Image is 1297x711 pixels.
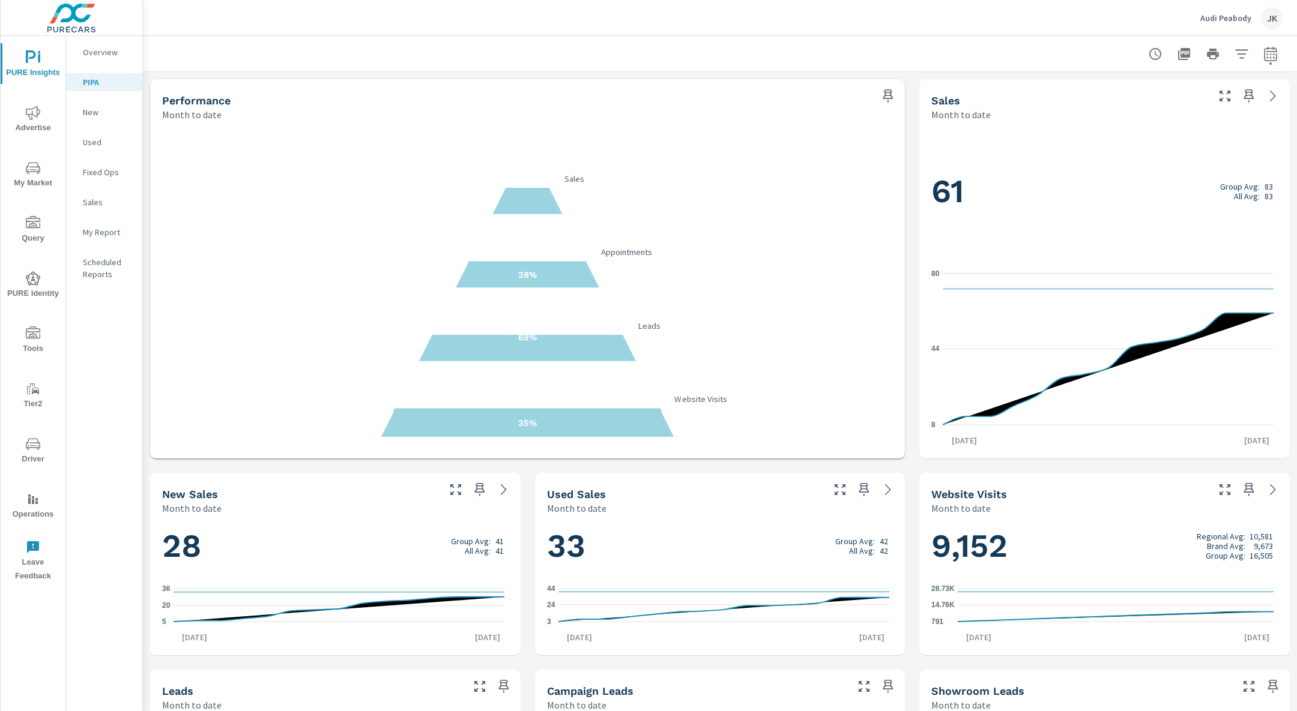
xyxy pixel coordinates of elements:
[66,163,142,181] div: Fixed Ops
[1215,480,1235,499] button: Make Fullscreen
[931,94,960,107] h5: Sales
[465,546,491,556] p: All Avg:
[174,631,216,643] p: [DATE]
[1263,677,1283,696] span: Save this to your personalized report
[83,76,133,88] p: PIPA
[931,345,940,353] text: 44
[1239,86,1259,106] span: Save this to your personalized report
[830,480,850,499] button: Make Fullscreen
[547,685,633,697] h5: Campaign Leads
[66,103,142,121] div: New
[1230,42,1254,66] button: Apply Filters
[931,685,1024,697] h5: Showroom Leads
[467,631,509,643] p: [DATE]
[4,382,62,411] span: Tier2
[601,247,652,257] text: Appointments
[66,193,142,211] div: Sales
[4,271,62,301] span: PURE Identity
[1250,532,1273,541] p: 10,581
[547,584,555,593] text: 44
[83,46,133,58] p: Overview
[931,488,1007,500] h5: Website Visits
[162,501,222,515] p: Month to date
[446,480,465,499] button: Make Fullscreen
[4,492,62,521] span: Operations
[451,536,491,546] p: Group Avg:
[518,332,537,343] text: 69%
[1172,42,1196,66] button: "Export Report to PDF"
[83,106,133,118] p: New
[1206,551,1245,560] p: Group Avg:
[1265,191,1273,201] p: 83
[1201,42,1225,66] button: Print Report
[66,43,142,61] div: Overview
[1234,191,1260,201] p: All Avg:
[547,617,551,626] text: 3
[931,501,991,515] p: Month to date
[1197,532,1245,541] p: Regional Avg:
[1236,434,1278,446] p: [DATE]
[547,488,606,500] h5: Used Sales
[1239,677,1259,696] button: Make Fullscreen
[162,488,218,500] h5: New Sales
[851,631,893,643] p: [DATE]
[931,107,991,122] p: Month to date
[66,223,142,241] div: My Report
[162,617,166,626] text: 5
[83,226,133,238] p: My Report
[4,106,62,135] span: Advertise
[1220,182,1260,191] p: Group Avg:
[162,107,222,122] p: Month to date
[162,601,171,610] text: 20
[1263,86,1283,106] a: See more details in report
[83,196,133,208] p: Sales
[1200,13,1251,23] p: Audi Peabody
[943,434,985,446] p: [DATE]
[958,631,1000,643] p: [DATE]
[547,501,606,515] p: Month to date
[162,526,509,566] h1: 28
[1261,7,1283,29] div: JK
[931,526,1278,566] h1: 9,152
[1250,551,1273,560] p: 16,505
[878,480,898,499] a: See more details in report
[1254,541,1273,551] p: 9,673
[638,320,661,331] text: Leads
[518,179,537,190] text: 84%
[4,540,62,583] span: Leave Feedback
[162,94,231,107] h5: Performance
[558,631,600,643] p: [DATE]
[494,480,513,499] a: See more details in report
[4,216,62,245] span: Query
[547,601,555,609] text: 24
[495,536,504,546] p: 41
[835,536,875,546] p: Group Avg:
[1236,631,1278,643] p: [DATE]
[880,536,888,546] p: 42
[470,480,489,499] span: Save this to your personalized report
[931,584,955,593] text: 28.73K
[4,50,62,80] span: PURE Insights
[518,269,537,280] text: 38%
[931,421,936,429] text: 8
[1263,480,1283,499] a: See more details in report
[66,73,142,91] div: PIPA
[66,133,142,151] div: Used
[83,166,133,178] p: Fixed Ops
[854,677,874,696] button: Make Fullscreen
[564,173,584,184] text: Sales
[162,584,171,593] text: 36
[1265,182,1273,191] p: 83
[931,269,940,278] text: 80
[1239,480,1259,499] span: Save this to your personalized report
[518,418,537,428] text: 35%
[1,36,65,588] div: nav menu
[494,677,513,696] span: Save this to your personalized report
[495,546,504,556] p: 41
[931,617,943,626] text: 791
[1259,42,1283,66] button: Select Date Range
[470,677,489,696] button: Make Fullscreen
[854,480,874,499] span: Save this to your personalized report
[931,601,955,610] text: 14.76K
[849,546,875,556] p: All Avg:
